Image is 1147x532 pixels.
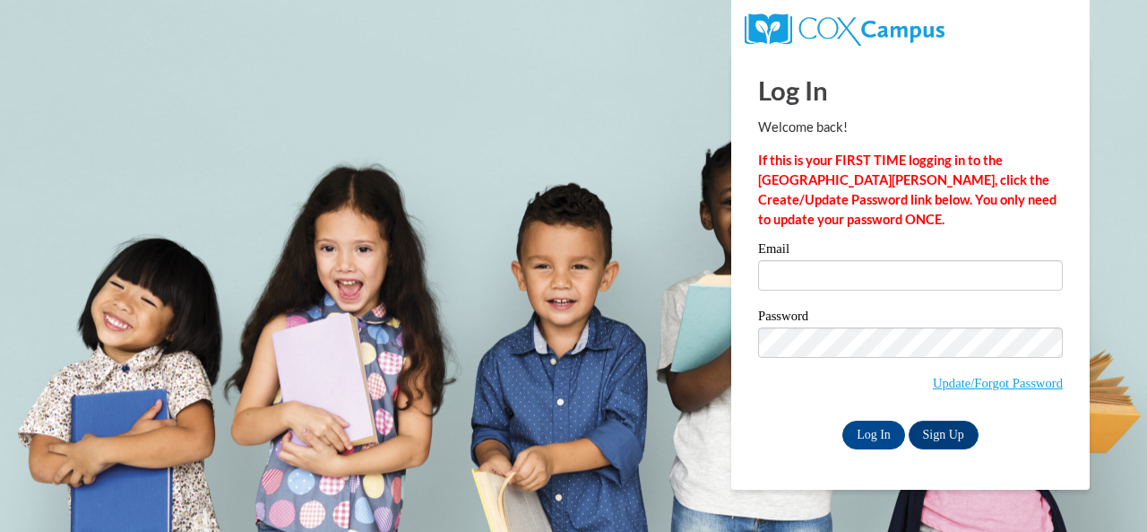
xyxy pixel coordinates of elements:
input: Log In [842,421,905,449]
p: Welcome back! [758,118,1063,137]
a: Sign Up [909,421,979,449]
strong: If this is your FIRST TIME logging in to the [GEOGRAPHIC_DATA][PERSON_NAME], click the Create/Upd... [758,153,1056,227]
h1: Log In [758,72,1063,109]
label: Email [758,242,1063,260]
img: COX Campus [745,13,944,46]
a: Update/Forgot Password [933,376,1063,390]
label: Password [758,310,1063,327]
a: COX Campus [745,21,944,36]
